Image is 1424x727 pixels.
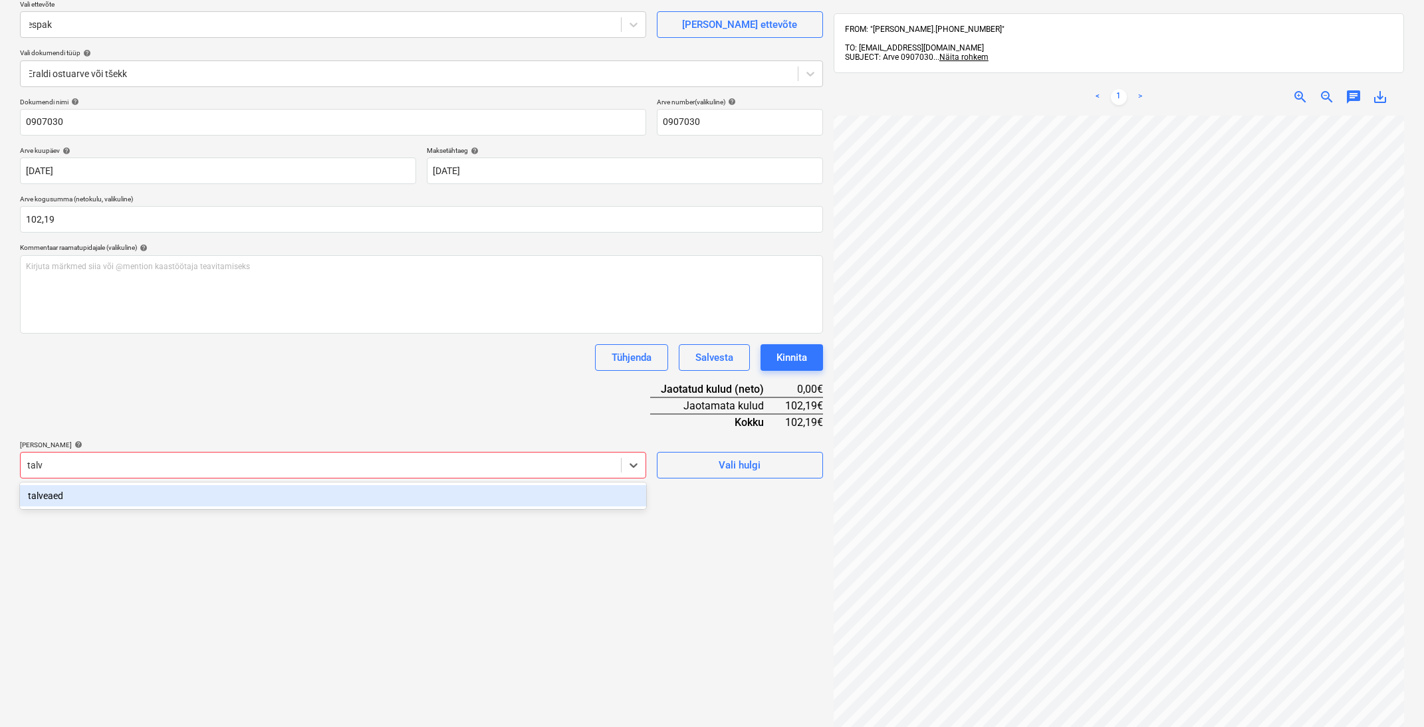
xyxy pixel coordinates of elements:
[427,157,823,184] input: Tähtaega pole määratud
[80,49,91,57] span: help
[761,344,823,371] button: Kinnita
[137,244,148,252] span: help
[20,49,823,57] div: Vali dokumendi tüüp
[1111,89,1127,105] a: Page 1 is your current page
[20,146,416,155] div: Arve kuupäev
[939,52,989,62] span: Näita rohkem
[682,16,797,33] div: [PERSON_NAME] ettevõte
[657,452,823,478] button: Vali hulgi
[785,397,823,414] div: 102,19€
[1346,89,1362,105] span: chat
[68,98,79,106] span: help
[1372,89,1388,105] span: save_alt
[679,344,750,371] button: Salvesta
[20,195,823,206] p: Arve kogusumma (netokulu, valikuline)
[933,52,989,62] span: ...
[20,441,646,449] div: [PERSON_NAME]
[657,11,823,38] button: [PERSON_NAME] ettevõte
[650,397,785,414] div: Jaotamata kulud
[650,414,785,430] div: Kokku
[845,43,984,52] span: TO: [EMAIL_ADDRESS][DOMAIN_NAME]
[468,147,479,155] span: help
[1090,89,1106,105] a: Previous page
[20,157,416,184] input: Arve kuupäeva pole määratud.
[60,147,70,155] span: help
[695,349,733,366] div: Salvesta
[719,457,761,474] div: Vali hulgi
[1292,89,1308,105] span: zoom_in
[657,109,823,136] input: Arve number
[20,98,646,106] div: Dokumendi nimi
[845,52,933,62] span: SUBJECT: Arve 0907030
[785,381,823,397] div: 0,00€
[1132,89,1148,105] a: Next page
[72,441,82,449] span: help
[20,109,646,136] input: Dokumendi nimi
[776,349,807,366] div: Kinnita
[657,98,823,106] div: Arve number (valikuline)
[1358,663,1424,727] iframe: Chat Widget
[612,349,652,366] div: Tühjenda
[20,485,646,506] div: talveaed
[427,146,823,155] div: Maksetähtaeg
[845,25,1005,34] span: FROM: "[PERSON_NAME].[PHONE_NUMBER]"
[725,98,736,106] span: help
[1319,89,1335,105] span: zoom_out
[650,381,785,397] div: Jaotatud kulud (neto)
[785,414,823,430] div: 102,19€
[20,243,823,252] div: Kommentaar raamatupidajale (valikuline)
[20,206,823,233] input: Arve kogusumma (netokulu, valikuline)
[595,344,668,371] button: Tühjenda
